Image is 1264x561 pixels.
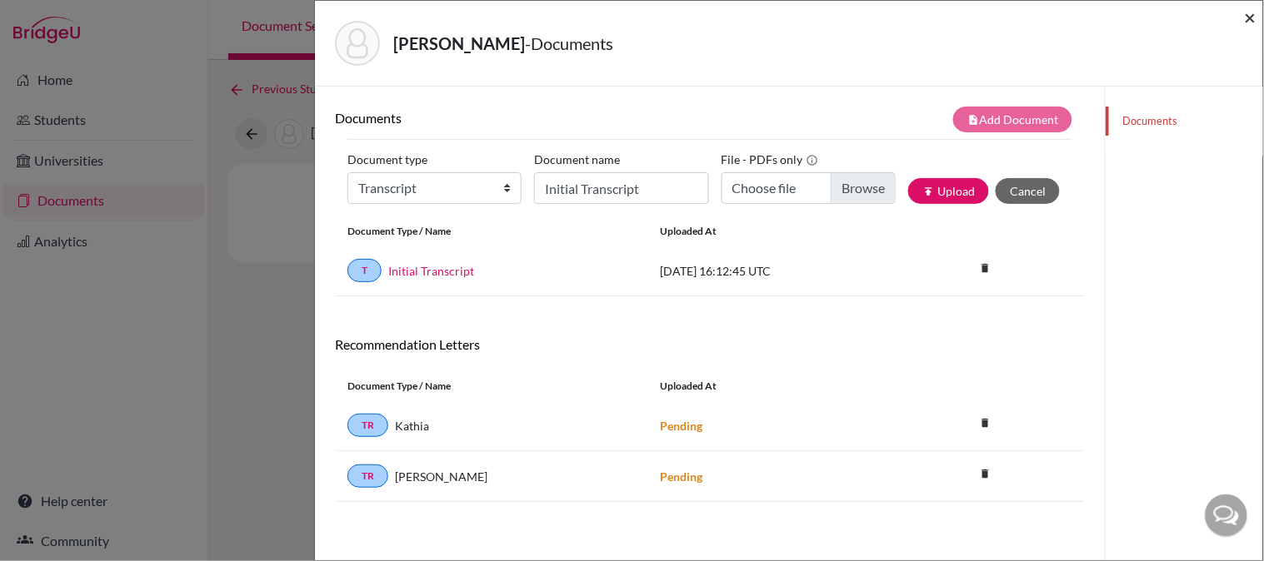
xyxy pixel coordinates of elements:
[953,107,1072,132] button: note_addAdd Document
[722,146,819,172] label: File - PDFs only
[972,464,997,486] a: delete
[347,414,388,437] a: TR
[335,379,647,394] div: Document Type / Name
[534,146,620,172] label: Document name
[388,262,474,280] a: Initial Transcript
[996,178,1060,204] button: Cancel
[395,417,429,434] span: Kathia
[347,464,388,488] a: TR
[647,379,897,394] div: Uploaded at
[660,469,702,484] strong: Pending
[335,224,647,239] div: Document Type / Name
[1245,5,1257,29] span: ×
[1245,7,1257,27] button: Close
[922,186,934,197] i: publish
[335,336,1085,352] h6: Recommendation Letters
[347,146,427,172] label: Document type
[972,256,997,280] i: delete
[1106,107,1263,136] a: Documents
[335,110,710,126] h6: Documents
[972,410,997,435] i: delete
[395,468,487,485] span: [PERSON_NAME]
[972,258,997,280] a: delete
[660,419,702,433] strong: Pending
[393,33,525,53] strong: [PERSON_NAME]
[347,259,382,282] a: T
[908,178,989,204] button: publishUpload
[525,33,613,53] span: - Documents
[972,413,997,435] a: delete
[967,114,979,126] i: note_add
[647,262,897,280] div: [DATE] 16:12:45 UTC
[972,461,997,486] i: delete
[37,12,72,27] span: Help
[647,224,897,239] div: Uploaded at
